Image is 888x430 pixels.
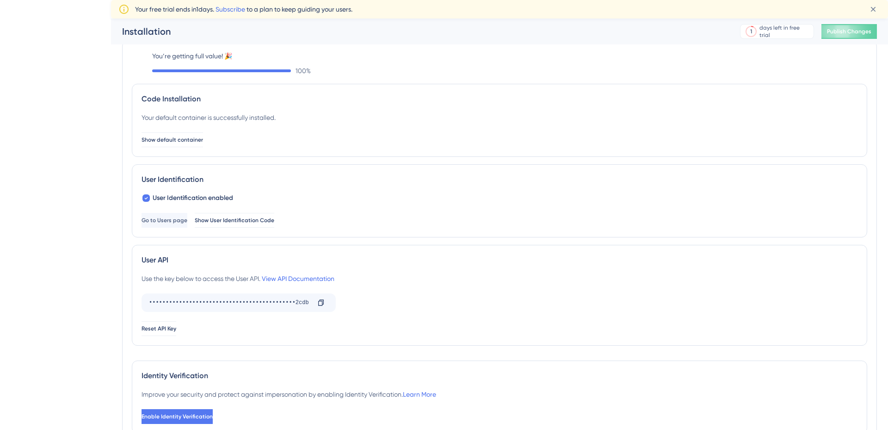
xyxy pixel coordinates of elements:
[135,4,352,15] span: Your free trial ends in 1 days. to a plan to keep guiding your users.
[142,325,176,332] span: Reset API Key
[149,295,310,310] div: ••••••••••••••••••••••••••••••••••••••••••••2cdb
[153,193,233,204] span: User Identification enabled
[142,321,176,336] button: Reset API Key
[142,255,857,266] div: User API
[142,136,203,143] span: Show default container
[821,24,877,39] button: Publish Changes
[142,132,203,147] button: Show default container
[142,112,276,123] div: Your default container is successfully installed.
[262,275,334,282] a: View API Documentation
[142,217,187,224] span: Go to Users page
[142,389,436,400] div: Improve your security and protect against impersonation by enabling Identity Verification.
[750,28,752,35] div: 1
[195,217,274,224] span: Show User Identification Code
[827,28,871,35] span: Publish Changes
[142,174,857,185] div: User Identification
[195,213,274,228] button: Show User Identification Code
[142,409,213,424] button: Enable Identity Verification
[142,370,857,381] div: Identity Verification
[759,24,811,39] div: days left in free trial
[142,413,213,420] span: Enable Identity Verification
[216,6,245,13] a: Subscribe
[122,25,717,38] div: Installation
[403,391,436,398] a: Learn More
[152,50,867,62] label: You’re getting full value! 🎉
[142,213,187,228] button: Go to Users page
[142,93,857,105] div: Code Installation
[142,273,334,284] div: Use the key below to access the User API.
[296,65,311,76] span: 100 %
